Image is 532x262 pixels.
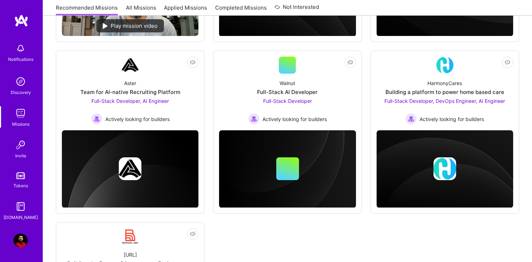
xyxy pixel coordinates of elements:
i: icon EyeClosed [347,59,353,65]
div: Tokens [14,182,28,189]
img: guide book [14,199,28,214]
img: Company logo [119,157,142,180]
div: Full-Stack AI Developer [257,88,318,96]
span: Actively looking for builders [105,115,170,123]
a: All Missions [126,4,156,16]
div: Notifications [8,56,33,63]
div: Building a platform to power home based care [385,88,504,96]
div: [DOMAIN_NAME] [4,214,38,221]
div: Walnut [280,79,295,87]
div: Missions [12,120,30,128]
span: Actively looking for builders [420,115,484,123]
img: Actively looking for builders [248,113,260,125]
img: Actively looking for builders [405,113,417,125]
div: HarmonyCares [427,79,462,87]
img: tokens [16,172,25,179]
a: Applied Missions [164,4,207,16]
a: Company LogoAsterTeam for AI-native Recruiting PlatformFull-Stack Developer, AI Engineer Actively... [62,57,198,125]
img: Company logo [433,157,456,180]
img: teamwork [14,106,28,120]
a: WalnutFull-Stack AI DeveloperFull-Stack Developer Actively looking for buildersActively looking f... [219,57,356,125]
div: Invite [15,152,26,159]
a: Recommended Missions [56,4,118,16]
img: discovery [14,74,28,89]
a: Completed Missions [215,4,267,16]
a: Company LogoHarmonyCaresBuilding a platform to power home based careFull-Stack Developer, DevOps ... [377,57,513,125]
div: Play mission video [96,19,164,32]
img: Actively looking for builders [91,113,102,125]
span: Full-Stack Developer [263,98,312,104]
img: logo [14,14,28,27]
img: play [103,23,108,29]
div: Team for AI-native Recruiting Platform [80,88,180,96]
img: cover [219,130,356,208]
span: Full-Stack Developer, DevOps Engineer, AI Engineer [384,98,505,104]
img: Company Logo [122,57,139,74]
i: icon EyeClosed [190,231,196,237]
a: User Avatar [12,234,30,248]
div: Discovery [11,89,31,96]
img: User Avatar [14,234,28,248]
img: Company Logo [436,57,453,74]
div: Aster [124,79,136,87]
i: icon EyeClosed [190,59,196,65]
span: Full-Stack Developer, AI Engineer [91,98,169,104]
i: icon EyeClosed [505,59,510,65]
img: bell [14,41,28,56]
img: cover [62,130,198,208]
div: [URL] [124,251,137,258]
img: Company Logo [122,228,139,245]
span: Actively looking for builders [262,115,327,123]
a: Not Interested [275,3,319,16]
img: Invite [14,138,28,152]
img: cover [377,130,513,208]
